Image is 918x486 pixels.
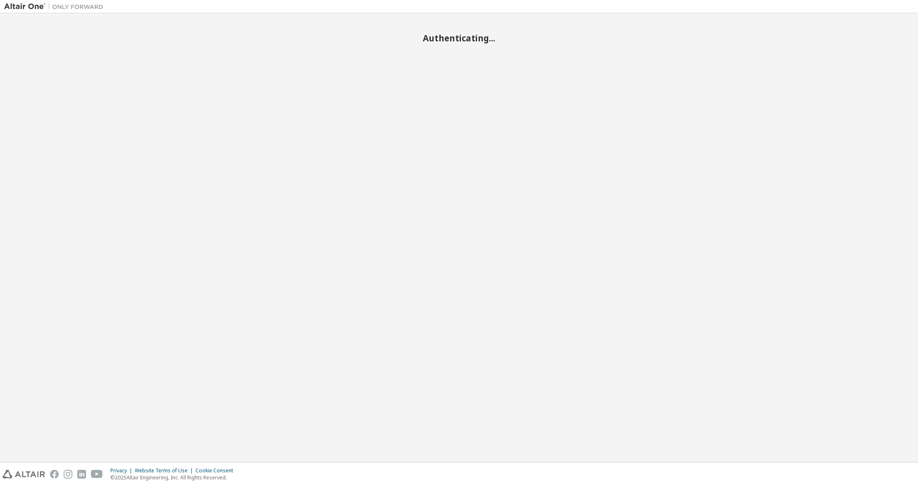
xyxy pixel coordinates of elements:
h2: Authenticating... [4,33,914,43]
img: altair_logo.svg [2,470,45,479]
div: Website Terms of Use [135,467,196,474]
img: youtube.svg [91,470,103,479]
img: facebook.svg [50,470,59,479]
img: Altair One [4,2,107,11]
p: © 2025 Altair Engineering, Inc. All Rights Reserved. [110,474,238,481]
img: instagram.svg [64,470,72,479]
div: Privacy [110,467,135,474]
div: Cookie Consent [196,467,238,474]
img: linkedin.svg [77,470,86,479]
